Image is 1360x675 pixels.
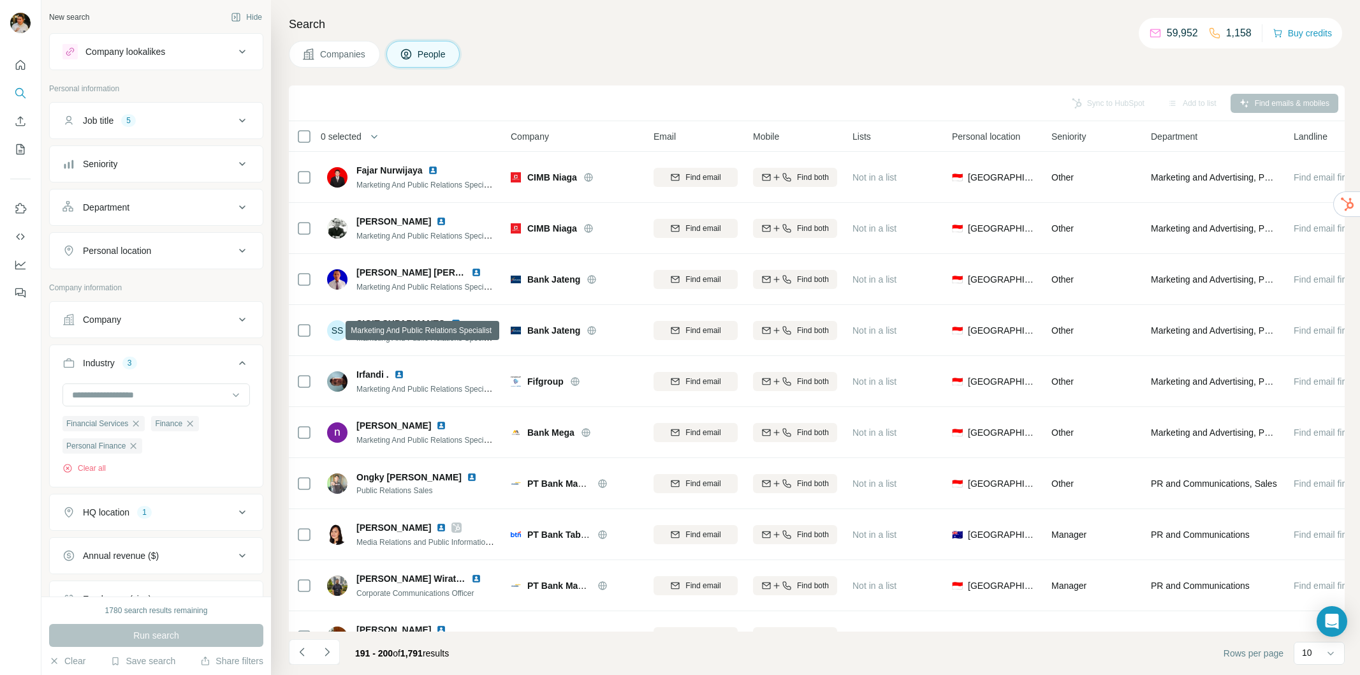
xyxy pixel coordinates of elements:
button: Employees (size) [50,584,263,614]
span: Landline [1294,130,1327,143]
button: Find email [654,372,738,391]
img: Avatar [327,167,347,188]
button: Find email [654,576,738,595]
span: 🇮🇩 [952,273,963,286]
img: LinkedIn logo [471,267,481,278]
span: Find email first [1294,427,1352,438]
span: Find both [797,223,829,234]
img: LinkedIn logo [451,318,461,329]
span: Marketing and Advertising, PR and Communications [1151,273,1278,286]
span: Bank [GEOGRAPHIC_DATA] [527,630,591,643]
span: Not in a list [852,325,896,336]
button: Save search [110,655,175,667]
span: Find email first [1294,530,1352,540]
span: [PERSON_NAME] [356,623,431,636]
h4: Search [289,15,1345,33]
button: Find email [654,270,738,289]
span: Email [654,130,676,143]
span: Not in a list [852,478,896,489]
span: [GEOGRAPHIC_DATA] [968,171,1036,184]
img: LinkedIn logo [471,574,481,584]
img: Avatar [327,524,347,545]
span: PR and Communications, Sales [1151,477,1277,490]
button: Enrich CSV [10,110,31,133]
span: Find both [797,478,829,489]
div: SS [327,320,347,341]
button: Find email [654,168,738,187]
span: [GEOGRAPHIC_DATA] [968,528,1036,541]
span: Mobile [753,130,779,143]
button: Department [50,192,263,223]
span: Other [1051,478,1074,489]
p: Personal information [49,83,263,94]
span: Find email first [1294,581,1352,591]
span: Not in a list [852,581,896,591]
span: Marketing And Public Relations Specialist [356,179,497,189]
button: Find email [654,423,738,442]
span: Other [1051,172,1074,182]
span: Marketing and Advertising, PR and Communications [1151,375,1278,388]
span: Find email [685,529,720,540]
button: Company [50,304,263,335]
span: Media Relations and Public Information Manager [356,537,522,547]
img: Logo of PT Bank Mandiri (Persero) Tbk. [511,478,521,489]
button: Find email [654,474,738,493]
button: Buy credits [1273,24,1332,42]
button: Annual revenue ($) [50,540,263,571]
p: 10 [1302,646,1312,659]
span: PR and Communications [1151,630,1250,643]
span: Find email first [1294,376,1352,387]
span: Marketing And Public Relations Specialist [356,332,497,343]
span: Marketing And Public Relations Specialist [356,434,497,445]
span: 🇦🇺 [952,528,963,541]
span: Find both [797,580,829,591]
div: Company [83,313,121,326]
button: Clear all [62,463,106,474]
span: Find both [797,529,829,540]
span: Find both [797,274,829,285]
button: Industry3 [50,348,263,383]
span: 🇮🇩 [952,222,963,235]
img: Logo of PT Bank Tabungan Negara (Persero) Tbk [511,531,521,537]
img: Logo of CIMB Niaga [511,223,521,234]
div: Annual revenue ($) [83,549,159,562]
span: Manager [1051,581,1086,591]
span: Irfandi . [356,368,389,381]
img: Avatar [327,575,347,596]
span: 🇮🇩 [952,426,963,439]
span: [GEOGRAPHIC_DATA] [968,222,1036,235]
button: Find email [654,627,738,646]
span: 0 selected [321,130,362,143]
span: Other [1051,325,1074,336]
div: 5 [121,115,136,126]
span: 🇮🇩 [952,630,963,643]
p: 59,952 [1167,26,1198,41]
div: Industry [83,357,115,369]
span: 🇮🇩 [952,375,963,388]
button: Find both [753,576,837,595]
div: Open Intercom Messenger [1317,606,1347,637]
div: 1 [137,507,152,518]
span: Not in a list [852,376,896,387]
button: My lists [10,138,31,161]
span: 🇮🇩 [952,579,963,592]
span: Find email first [1294,172,1352,182]
img: Logo of CIMB Niaga [511,172,521,182]
span: [PERSON_NAME] Wiratama [356,574,474,584]
span: Bank Mega [527,426,574,439]
span: PT Bank Mandiri (Persero) Tbk. [527,478,660,489]
span: Marketing and Advertising, PR and Communications [1151,171,1278,184]
span: Department [1151,130,1197,143]
button: Find both [753,474,837,493]
span: Other [1051,223,1074,234]
button: Personal location [50,235,263,266]
button: HQ location1 [50,497,263,528]
span: [GEOGRAPHIC_DATA] [968,630,1036,643]
div: 1780 search results remaining [105,605,208,616]
span: Find email first [1294,325,1352,336]
img: LinkedIn logo [436,216,446,226]
span: PT Bank Mandiri (Persero) Tbk. [527,581,660,591]
img: LinkedIn logo [467,472,477,482]
img: LinkedIn logo [428,165,438,175]
img: LinkedIn logo [436,523,446,533]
